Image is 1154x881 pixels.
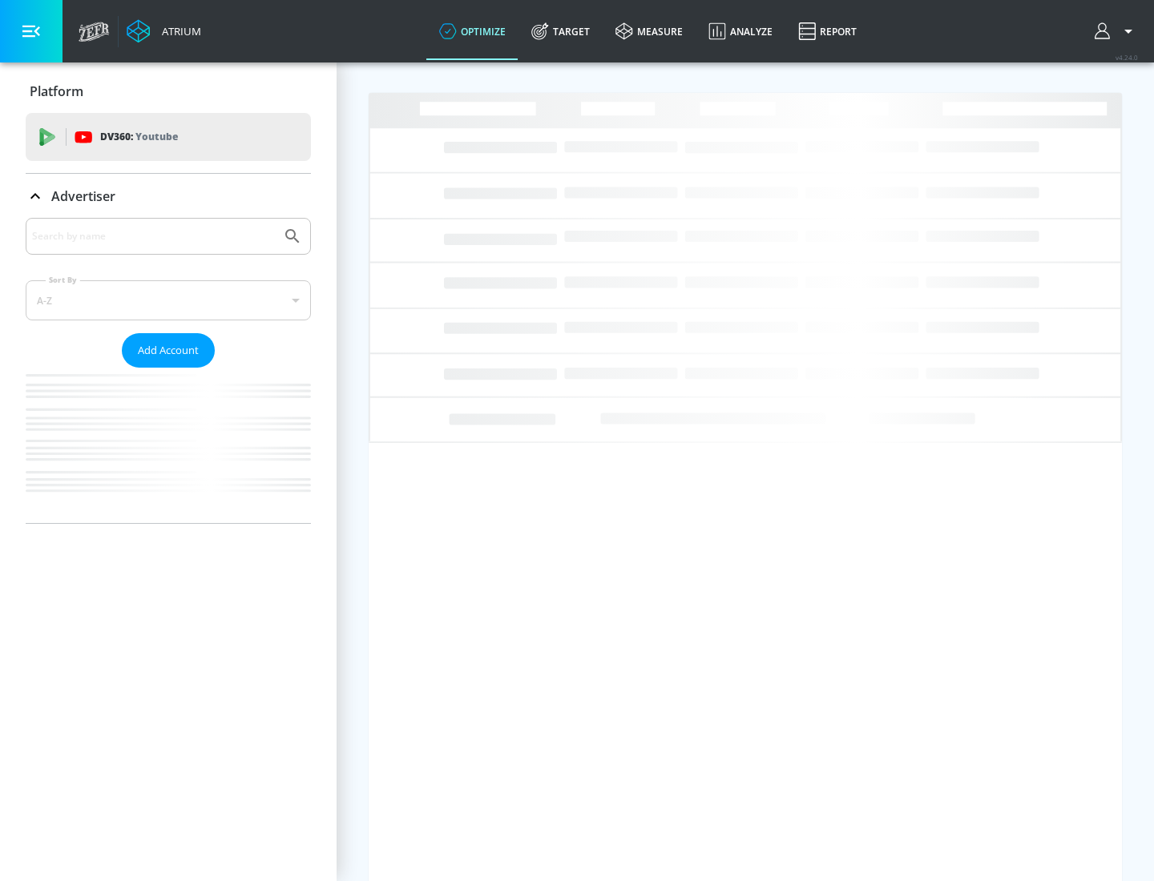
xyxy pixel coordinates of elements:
span: Add Account [138,341,199,360]
a: Report [785,2,870,60]
a: Target [518,2,603,60]
a: measure [603,2,696,60]
a: Atrium [127,19,201,43]
button: Add Account [122,333,215,368]
input: Search by name [32,226,275,247]
p: Platform [30,82,83,100]
label: Sort By [46,275,80,285]
span: v 4.24.0 [1116,53,1138,62]
div: Advertiser [26,218,311,523]
a: Analyze [696,2,785,60]
div: DV360: Youtube [26,113,311,161]
p: DV360: [100,128,178,146]
div: A-Z [26,280,311,320]
div: Platform [26,69,311,114]
p: Advertiser [51,187,115,205]
div: Atrium [155,24,201,38]
nav: list of Advertiser [26,368,311,523]
div: Advertiser [26,174,311,219]
p: Youtube [135,128,178,145]
a: optimize [426,2,518,60]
